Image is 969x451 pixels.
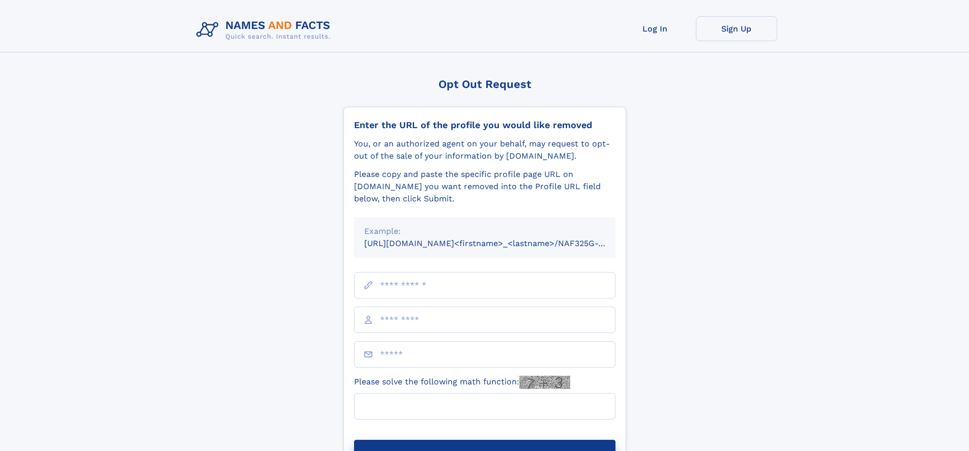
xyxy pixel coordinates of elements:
[192,16,339,44] img: Logo Names and Facts
[364,238,635,248] small: [URL][DOMAIN_NAME]<firstname>_<lastname>/NAF325G-xxxxxxxx
[364,225,605,237] div: Example:
[614,16,696,41] a: Log In
[354,168,615,205] div: Please copy and paste the specific profile page URL on [DOMAIN_NAME] you want removed into the Pr...
[696,16,777,41] a: Sign Up
[354,376,570,389] label: Please solve the following math function:
[354,138,615,162] div: You, or an authorized agent on your behalf, may request to opt-out of the sale of your informatio...
[354,119,615,131] div: Enter the URL of the profile you would like removed
[343,78,626,91] div: Opt Out Request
